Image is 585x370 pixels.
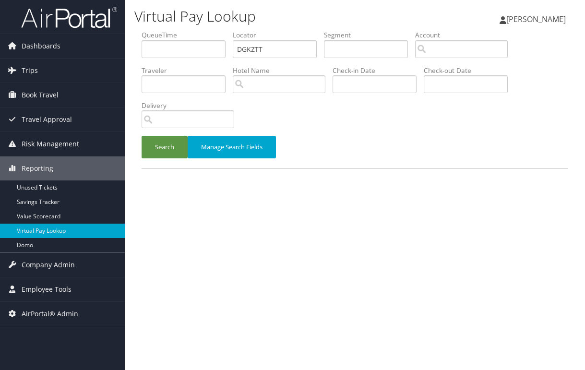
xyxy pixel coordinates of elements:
label: Delivery [142,101,241,110]
label: Check-out Date [424,66,515,75]
span: Dashboards [22,34,60,58]
label: Locator [233,30,324,40]
button: Manage Search Fields [188,136,276,158]
button: Search [142,136,188,158]
label: Check-in Date [333,66,424,75]
span: AirPortal® Admin [22,302,78,326]
label: Hotel Name [233,66,333,75]
a: [PERSON_NAME] [500,5,575,34]
span: Company Admin [22,253,75,277]
span: Travel Approval [22,107,72,131]
span: Reporting [22,156,53,180]
span: [PERSON_NAME] [506,14,566,24]
span: Employee Tools [22,277,72,301]
label: Traveler [142,66,233,75]
span: Risk Management [22,132,79,156]
img: airportal-logo.png [21,6,117,29]
label: Account [415,30,515,40]
h1: Virtual Pay Lookup [134,6,429,26]
span: Book Travel [22,83,59,107]
label: QueueTime [142,30,233,40]
label: Segment [324,30,415,40]
span: Trips [22,59,38,83]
